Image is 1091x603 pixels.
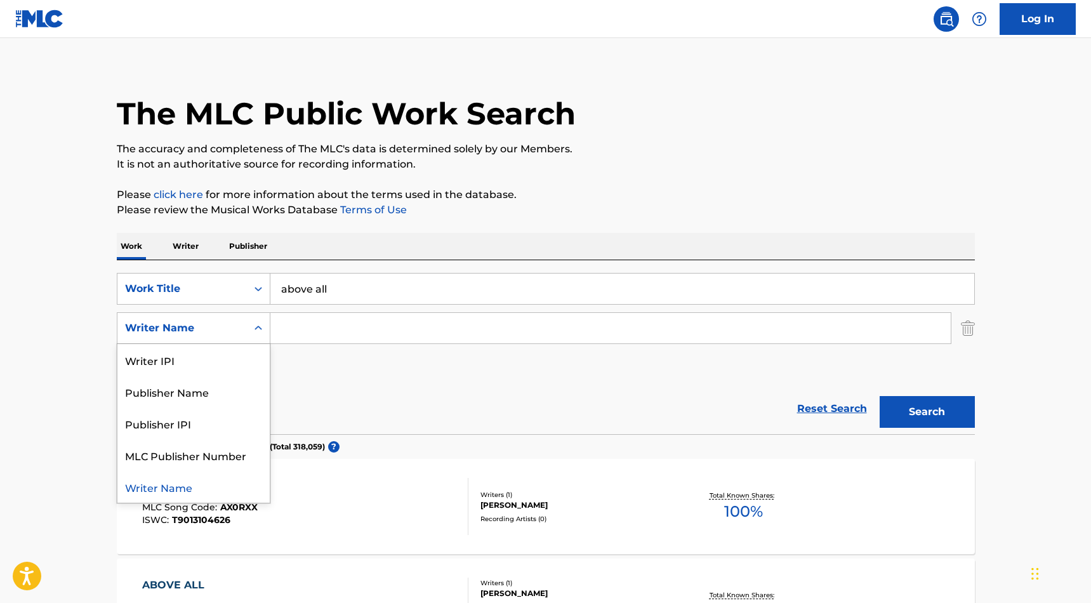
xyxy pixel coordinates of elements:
[117,187,975,202] p: Please for more information about the terms used in the database.
[117,273,975,434] form: Search Form
[117,157,975,172] p: It is not an authoritative source for recording information.
[117,459,975,554] a: ABOVE ALLMLC Song Code:AX0RXXISWC:T9013104626Writers (1)[PERSON_NAME]Recording Artists (0)Total K...
[117,142,975,157] p: The accuracy and completeness of The MLC's data is determined solely by our Members.
[480,588,672,599] div: [PERSON_NAME]
[1031,555,1039,593] div: Drag
[225,233,271,260] p: Publisher
[480,514,672,524] div: Recording Artists ( 0 )
[338,204,407,216] a: Terms of Use
[480,500,672,511] div: [PERSON_NAME]
[480,578,672,588] div: Writers ( 1 )
[15,10,64,28] img: MLC Logo
[142,501,220,513] span: MLC Song Code :
[172,514,230,526] span: T9013104626
[117,95,576,133] h1: The MLC Public Work Search
[791,395,873,423] a: Reset Search
[961,312,975,344] img: Delete Criterion
[328,441,340,453] span: ?
[939,11,954,27] img: search
[117,471,270,503] div: Writer Name
[142,578,257,593] div: ABOVE ALL
[710,491,777,500] p: Total Known Shares:
[117,408,270,439] div: Publisher IPI
[117,376,270,408] div: Publisher Name
[125,321,239,336] div: Writer Name
[117,233,146,260] p: Work
[880,396,975,428] button: Search
[724,500,763,523] span: 100 %
[1028,542,1091,603] iframe: Chat Widget
[1000,3,1076,35] a: Log In
[480,490,672,500] div: Writers ( 1 )
[154,189,203,201] a: click here
[125,281,239,296] div: Work Title
[142,514,172,526] span: ISWC :
[710,590,777,600] p: Total Known Shares:
[169,233,202,260] p: Writer
[117,439,270,471] div: MLC Publisher Number
[117,344,270,376] div: Writer IPI
[220,501,258,513] span: AX0RXX
[117,202,975,218] p: Please review the Musical Works Database
[967,6,992,32] div: Help
[972,11,987,27] img: help
[934,6,959,32] a: Public Search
